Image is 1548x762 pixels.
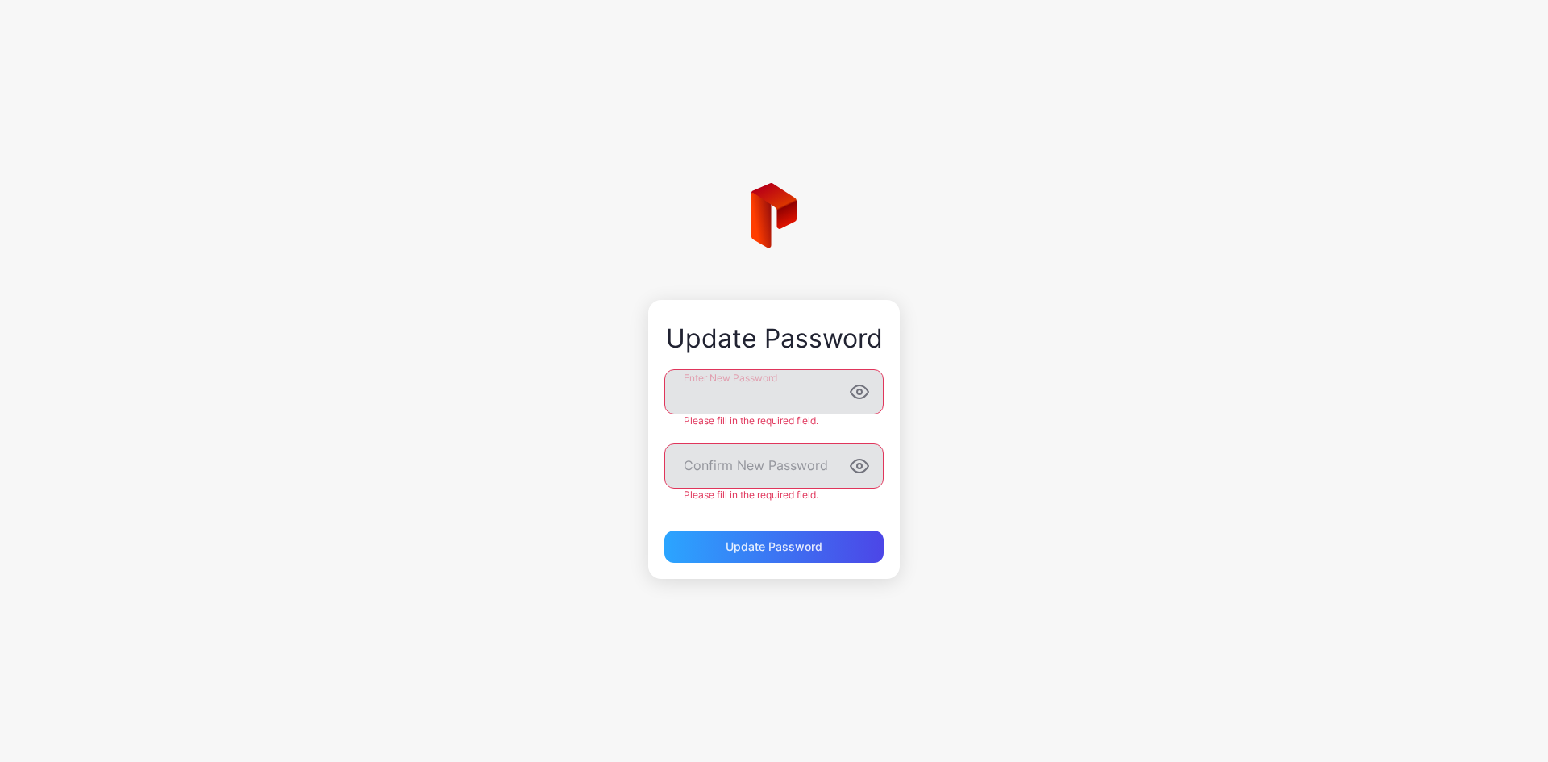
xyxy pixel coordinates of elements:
[850,456,869,476] button: Confirm New Password
[664,369,884,414] input: Enter New Password
[664,443,884,489] input: Confirm New Password
[850,382,869,402] button: Enter New Password
[664,414,884,427] div: Please fill in the required field.
[664,324,884,353] div: Update Password
[726,540,822,553] div: Update Password
[664,489,884,502] div: Please fill in the required field.
[664,531,884,563] button: Update Password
